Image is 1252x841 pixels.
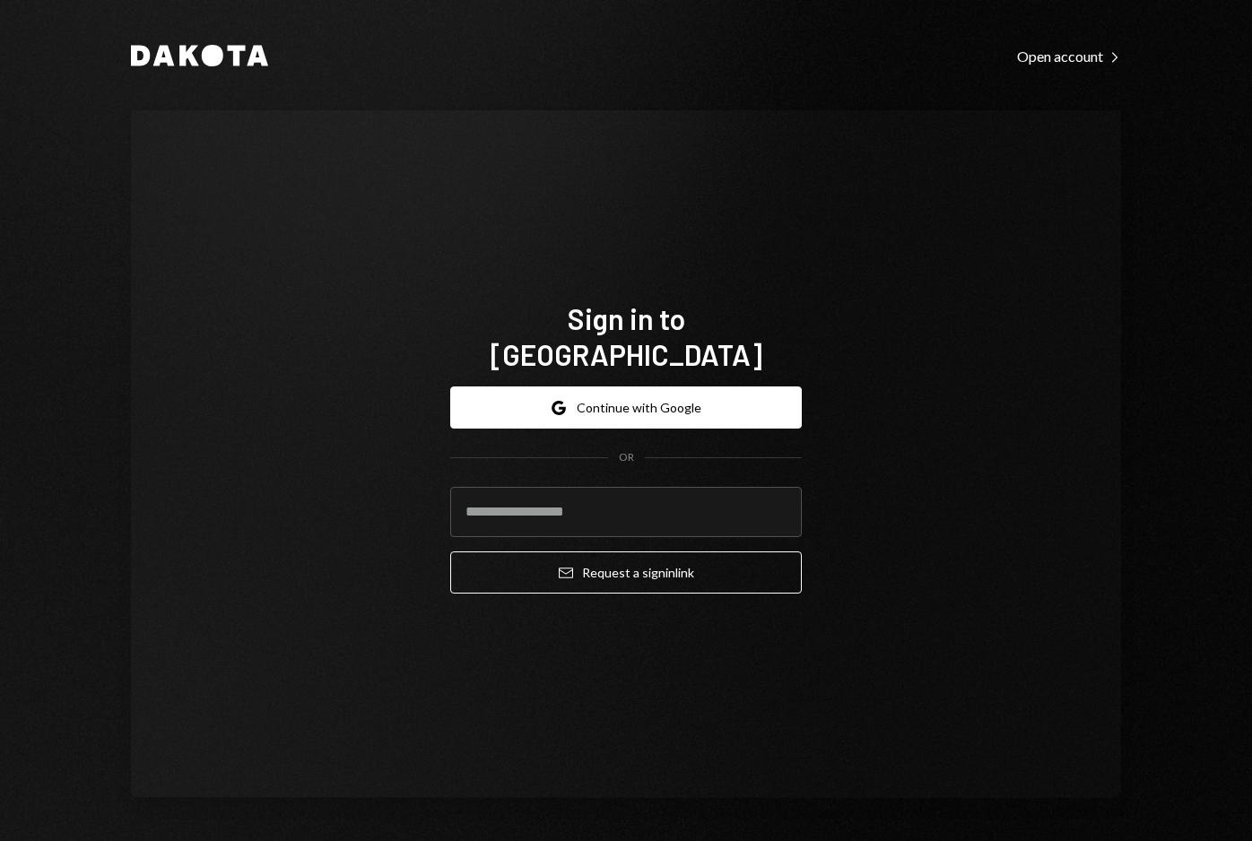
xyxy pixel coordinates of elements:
button: Request a signinlink [450,551,802,594]
div: OR [619,450,634,465]
h1: Sign in to [GEOGRAPHIC_DATA] [450,300,802,372]
div: Open account [1017,48,1121,65]
a: Open account [1017,46,1121,65]
button: Continue with Google [450,386,802,429]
